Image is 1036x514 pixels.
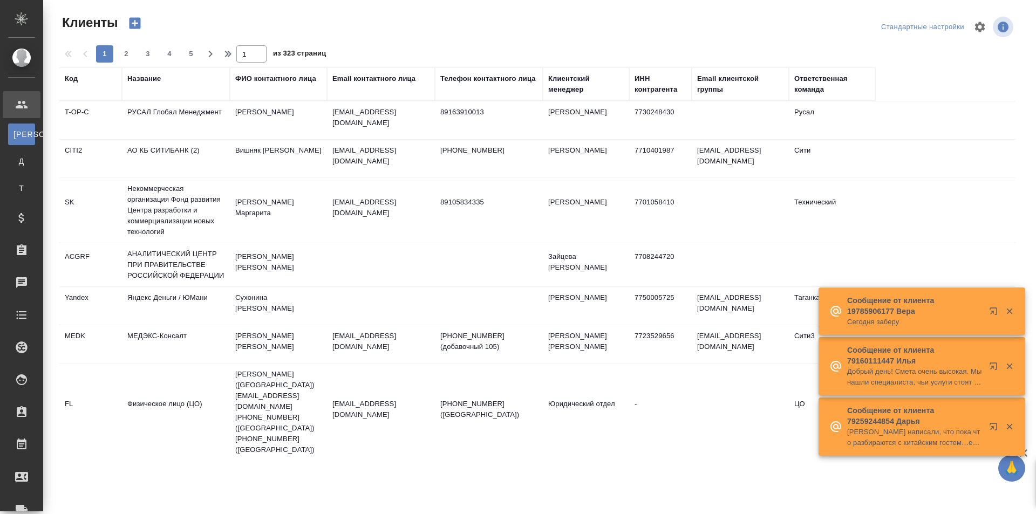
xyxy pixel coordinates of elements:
[273,47,326,63] span: из 323 страниц
[789,393,875,431] td: ЦО
[332,73,415,84] div: Email контактного лица
[122,287,230,325] td: Яндекс Деньги / ЮМани
[847,405,982,427] p: Сообщение от клиента 79259244854 Дарья
[692,287,789,325] td: [EMAIL_ADDRESS][DOMAIN_NAME]
[122,14,148,32] button: Создать
[543,246,629,284] td: Зайцева [PERSON_NAME]
[692,140,789,177] td: [EMAIL_ADDRESS][DOMAIN_NAME]
[59,140,122,177] td: CITI2
[543,393,629,431] td: Юридический отдел
[122,393,230,431] td: Физическое лицо (ЦО)
[789,140,875,177] td: Сити
[59,101,122,139] td: T-OP-C
[235,73,316,84] div: ФИО контактного лица
[998,361,1020,371] button: Закрыть
[998,306,1020,316] button: Закрыть
[440,399,537,420] p: [PHONE_NUMBER] ([GEOGRAPHIC_DATA])
[122,325,230,363] td: МЕДЭКС-Консалт
[332,197,430,218] p: [EMAIL_ADDRESS][DOMAIN_NAME]
[629,191,692,229] td: 7701058410
[629,140,692,177] td: 7710401987
[548,73,624,95] div: Клиентский менеджер
[230,364,327,461] td: [PERSON_NAME] ([GEOGRAPHIC_DATA]) [EMAIL_ADDRESS][DOMAIN_NAME] [PHONE_NUMBER] ([GEOGRAPHIC_DATA])...
[847,317,982,327] p: Сегодня заберу
[332,399,430,420] p: [EMAIL_ADDRESS][DOMAIN_NAME]
[118,45,135,63] button: 2
[967,14,993,40] span: Настроить таблицу
[543,287,629,325] td: [PERSON_NAME]
[847,345,982,366] p: Сообщение от клиента 79160111447 Илья
[13,183,30,194] span: Т
[878,19,967,36] div: split button
[122,101,230,139] td: РУСАЛ Глобал Менеджмент
[8,150,35,172] a: Д
[847,427,982,448] p: [PERSON_NAME] написали, что пока что разбираются с китайским гостем…ему не выдали визу Как решим ...
[161,49,178,59] span: 4
[629,246,692,284] td: 7708244720
[543,325,629,363] td: [PERSON_NAME] [PERSON_NAME]
[118,49,135,59] span: 2
[332,145,430,167] p: [EMAIL_ADDRESS][DOMAIN_NAME]
[789,287,875,325] td: Таганка
[635,73,686,95] div: ИНН контрагента
[59,191,122,229] td: SK
[59,14,118,31] span: Клиенты
[230,101,327,139] td: [PERSON_NAME]
[440,145,537,156] p: [PHONE_NUMBER]
[230,191,327,229] td: [PERSON_NAME] Маргарита
[182,45,200,63] button: 5
[983,355,1008,381] button: Открыть в новой вкладке
[983,300,1008,326] button: Открыть в новой вкладке
[122,178,230,243] td: Некоммерческая организация Фонд развития Центра разработки и коммерциализации новых технологий
[993,17,1015,37] span: Посмотреть информацию
[440,197,537,208] p: 89105834335
[983,416,1008,442] button: Открыть в новой вкладке
[13,129,30,140] span: [PERSON_NAME]
[65,73,78,84] div: Код
[332,107,430,128] p: [EMAIL_ADDRESS][DOMAIN_NAME]
[629,325,692,363] td: 7723529656
[789,191,875,229] td: Технический
[122,140,230,177] td: АО КБ СИТИБАНК (2)
[440,107,537,118] p: 89163910013
[122,243,230,286] td: АНАЛИТИЧЕСКИЙ ЦЕНТР ПРИ ПРАВИТЕЛЬСТВЕ РОССИЙСКОЙ ФЕДЕРАЦИИ
[59,393,122,431] td: FL
[8,124,35,145] a: [PERSON_NAME]
[59,246,122,284] td: ACGRF
[998,422,1020,431] button: Закрыть
[543,101,629,139] td: [PERSON_NAME]
[230,325,327,363] td: [PERSON_NAME] [PERSON_NAME]
[8,177,35,199] a: Т
[629,287,692,325] td: 7750005725
[543,191,629,229] td: [PERSON_NAME]
[697,73,783,95] div: Email клиентской группы
[127,73,161,84] div: Название
[440,331,537,352] p: [PHONE_NUMBER] (добавочный 105)
[789,325,875,363] td: Сити3
[230,287,327,325] td: Сухонина [PERSON_NAME]
[182,49,200,59] span: 5
[59,325,122,363] td: MEDK
[440,73,536,84] div: Телефон контактного лица
[139,45,156,63] button: 3
[13,156,30,167] span: Д
[230,246,327,284] td: [PERSON_NAME] [PERSON_NAME]
[139,49,156,59] span: 3
[629,393,692,431] td: -
[59,287,122,325] td: Yandex
[692,325,789,363] td: [EMAIL_ADDRESS][DOMAIN_NAME]
[161,45,178,63] button: 4
[543,140,629,177] td: [PERSON_NAME]
[847,366,982,388] p: Добрый день! Смета очень высокая. Мы нашли специалиста, чьи услуги стоят в 2 раза меньше и с более п
[789,101,875,139] td: Русал
[629,101,692,139] td: 7730248430
[230,140,327,177] td: Вишняк [PERSON_NAME]
[332,331,430,352] p: [EMAIL_ADDRESS][DOMAIN_NAME]
[847,295,982,317] p: Сообщение от клиента 19785906177 Вера
[794,73,870,95] div: Ответственная команда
